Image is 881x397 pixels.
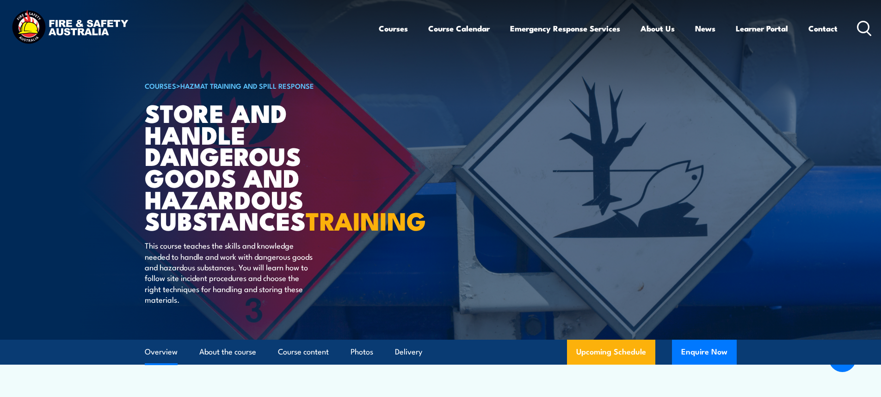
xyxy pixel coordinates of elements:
[695,16,715,41] a: News
[278,340,329,364] a: Course content
[672,340,737,365] button: Enquire Now
[641,16,675,41] a: About Us
[145,102,373,231] h1: Store And Handle Dangerous Goods and Hazardous Substances
[180,80,314,91] a: HAZMAT Training and Spill Response
[199,340,256,364] a: About the course
[510,16,620,41] a: Emergency Response Services
[428,16,490,41] a: Course Calendar
[306,201,426,239] strong: TRAINING
[145,240,314,305] p: This course teaches the skills and knowledge needed to handle and work with dangerous goods and h...
[736,16,788,41] a: Learner Portal
[351,340,373,364] a: Photos
[145,80,373,91] h6: >
[145,80,176,91] a: COURSES
[379,16,408,41] a: Courses
[395,340,422,364] a: Delivery
[567,340,655,365] a: Upcoming Schedule
[145,340,178,364] a: Overview
[808,16,838,41] a: Contact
